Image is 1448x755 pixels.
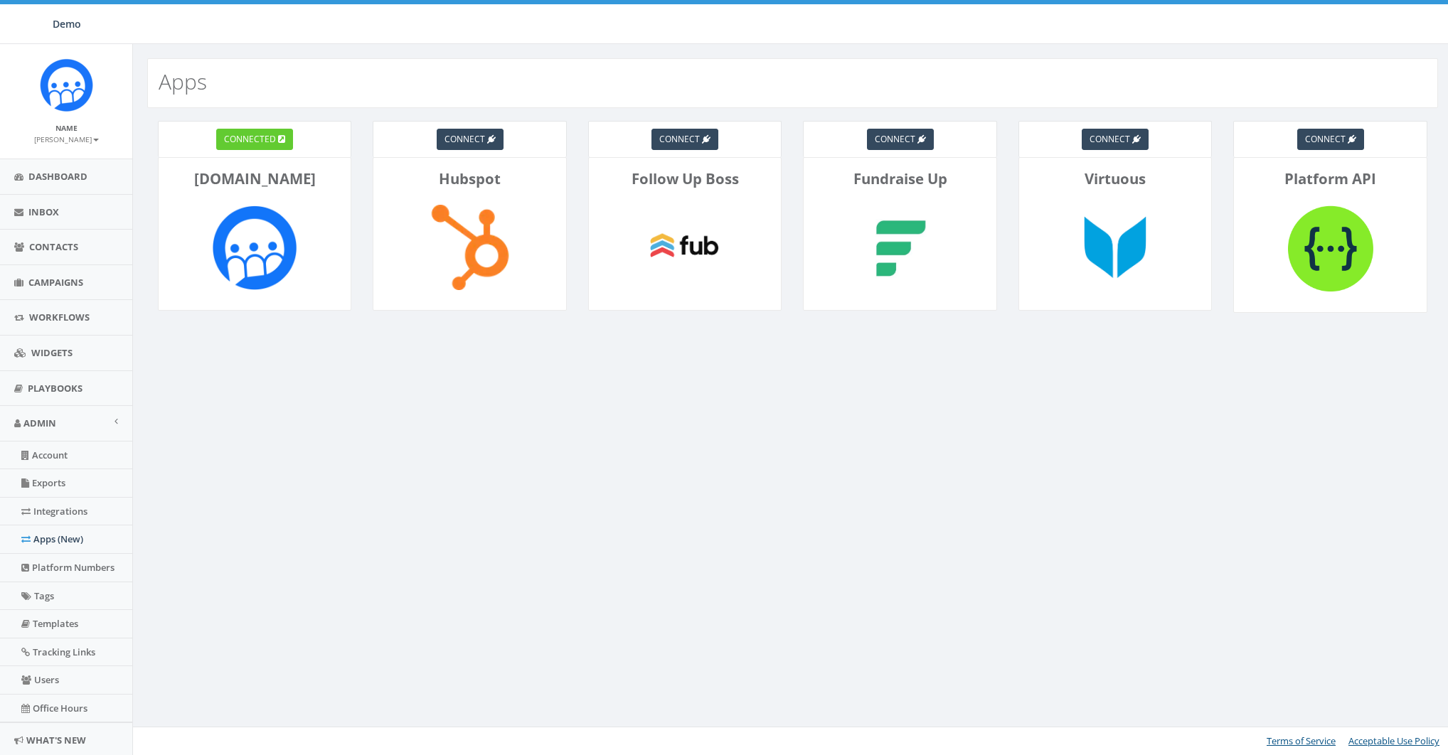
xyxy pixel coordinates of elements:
[419,196,521,299] img: Hubspot-logo
[224,133,276,145] span: connected
[169,168,340,189] p: [DOMAIN_NAME]
[1064,196,1166,299] img: Virtuous-logo
[53,17,81,31] span: Demo
[1030,168,1201,189] p: Virtuous
[28,170,87,183] span: Dashboard
[216,129,293,150] a: connected
[55,123,78,133] small: Name
[849,196,952,299] img: Fundraise Up-logo
[1245,168,1415,189] p: Platform API
[1267,734,1336,747] a: Terms of Service
[159,70,207,93] h2: Apps
[28,205,59,218] span: Inbox
[28,276,83,289] span: Campaigns
[29,240,78,253] span: Contacts
[1082,129,1149,150] a: connect
[1297,129,1364,150] a: connect
[634,196,736,299] img: Follow Up Boss-logo
[1279,196,1382,301] img: Platform API-logo
[28,382,82,395] span: Playbooks
[814,168,985,189] p: Fundraise Up
[34,132,99,145] a: [PERSON_NAME]
[1090,133,1130,145] span: connect
[437,129,504,150] a: connect
[31,346,73,359] span: Widgets
[203,196,306,299] img: Rally.so-logo
[40,58,93,112] img: Icon_1.png
[1348,734,1439,747] a: Acceptable Use Policy
[29,311,90,323] span: Workflows
[26,734,86,746] span: What's New
[875,133,915,145] span: connect
[867,129,934,150] a: connect
[659,133,700,145] span: connect
[1305,133,1346,145] span: connect
[34,134,99,144] small: [PERSON_NAME]
[651,129,718,150] a: connect
[23,417,56,429] span: Admin
[384,168,555,189] p: Hubspot
[600,168,770,189] p: Follow Up Boss
[444,133,485,145] span: connect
